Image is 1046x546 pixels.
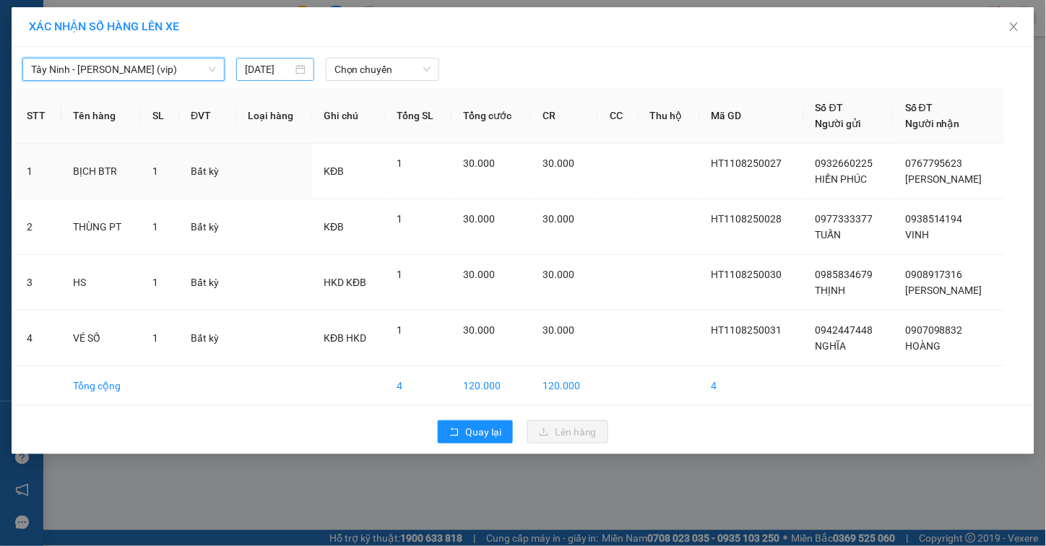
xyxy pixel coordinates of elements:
span: 1 [397,213,402,225]
th: Ghi chú [312,88,385,144]
td: Bất kỳ [179,311,236,366]
span: 0908917316 [905,269,963,280]
span: Chọn chuyến [334,58,431,80]
td: 3 [15,255,61,311]
td: Bất kỳ [179,255,236,311]
span: KĐB [324,221,344,233]
span: HKD KĐB [324,277,366,288]
span: 0977333377 [816,213,873,225]
button: rollbackQuay lại [438,420,513,443]
span: rollback [449,427,459,438]
th: Thu hộ [639,88,700,144]
span: HOÀNG [905,340,941,352]
td: 4 [385,366,451,406]
span: 0985834679 [816,269,873,280]
span: Quay lại [465,424,501,440]
span: HT1108250031 [712,324,782,336]
span: 30.000 [463,157,495,169]
span: 0942447448 [816,324,873,336]
td: BỊCH BTR [61,144,141,199]
th: Mã GD [700,88,804,144]
span: 30.000 [463,269,495,280]
th: Tên hàng [61,88,141,144]
td: 120.000 [531,366,598,406]
span: 0938514194 [905,213,963,225]
span: 30.000 [543,269,574,280]
span: HT1108250027 [712,157,782,169]
span: VINH [905,229,929,240]
span: 1 [152,332,158,344]
td: Tổng cộng [61,366,141,406]
td: 1 [15,144,61,199]
th: Loại hàng [236,88,312,144]
span: 1 [152,165,158,177]
span: HIỀN PHÚC [816,173,868,185]
span: KĐB HKD [324,332,366,344]
span: [PERSON_NAME] [905,173,982,185]
span: Tây Ninh - Hồ Chí Minh (vip) [31,58,216,80]
td: 4 [700,366,804,406]
span: 1 [152,221,158,233]
td: Bất kỳ [179,199,236,255]
input: 11/08/2025 [245,61,292,77]
th: SL [141,88,179,144]
span: Số ĐT [905,102,933,113]
span: 0932660225 [816,157,873,169]
th: STT [15,88,61,144]
span: 0767795623 [905,157,963,169]
th: Tổng cước [451,88,531,144]
span: 0907098832 [905,324,963,336]
span: XÁC NHẬN SỐ HÀNG LÊN XE [29,19,179,33]
span: 1 [397,157,402,169]
span: 30.000 [543,324,574,336]
td: 4 [15,311,61,366]
span: KĐB [324,165,344,177]
td: VÉ SỐ [61,311,141,366]
span: 30.000 [463,213,495,225]
button: uploadLên hàng [527,420,608,443]
span: 30.000 [543,157,574,169]
td: 2 [15,199,61,255]
button: Close [994,7,1034,48]
span: HT1108250030 [712,269,782,280]
span: close [1008,21,1020,32]
td: 120.000 [451,366,531,406]
th: CC [598,88,638,144]
td: HS [61,255,141,311]
span: TUẤN [816,229,842,240]
span: NGHĨA [816,340,847,352]
span: 30.000 [463,324,495,336]
span: 30.000 [543,213,574,225]
span: [PERSON_NAME] [905,285,982,296]
th: ĐVT [179,88,236,144]
th: Tổng SL [385,88,451,144]
span: Số ĐT [816,102,843,113]
td: Bất kỳ [179,144,236,199]
span: 1 [152,277,158,288]
span: 1 [397,269,402,280]
td: THÙNG PT [61,199,141,255]
span: THỊNH [816,285,846,296]
th: CR [531,88,598,144]
span: Người gửi [816,118,862,129]
span: HT1108250028 [712,213,782,225]
span: Người nhận [905,118,960,129]
span: 1 [397,324,402,336]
